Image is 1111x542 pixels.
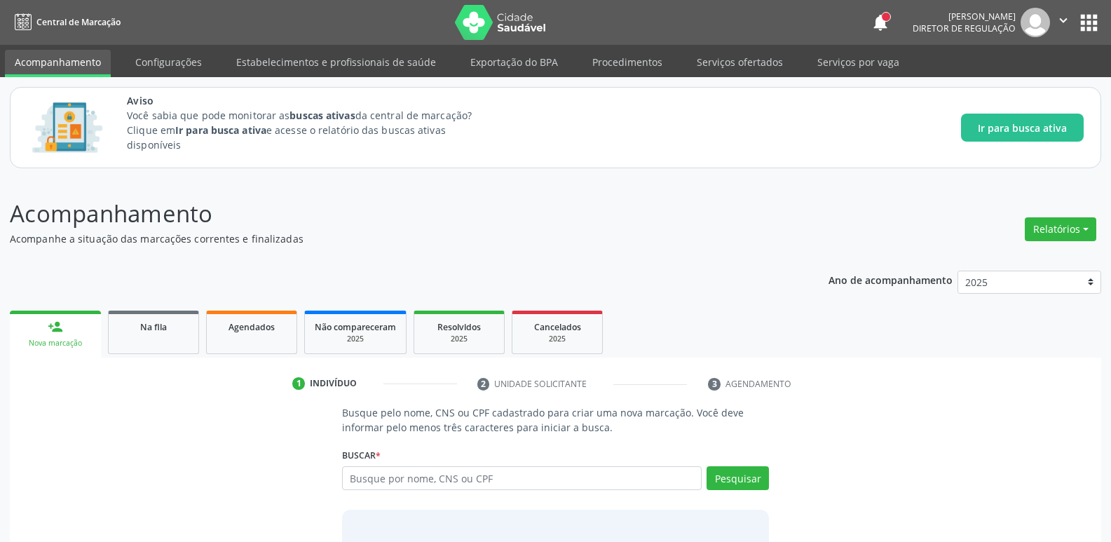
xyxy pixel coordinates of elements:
[913,22,1016,34] span: Diretor de regulação
[534,321,581,333] span: Cancelados
[342,405,769,435] p: Busque pelo nome, CNS ou CPF cadastrado para criar uma nova marcação. Você deve informar pelo men...
[226,50,446,74] a: Estabelecimentos e profissionais de saúde
[424,334,494,344] div: 2025
[125,50,212,74] a: Configurações
[522,334,592,344] div: 2025
[687,50,793,74] a: Serviços ofertados
[342,466,702,490] input: Busque por nome, CNS ou CPF
[707,466,769,490] button: Pesquisar
[961,114,1084,142] button: Ir para busca ativa
[1025,217,1096,241] button: Relatórios
[437,321,481,333] span: Resolvidos
[27,96,107,159] img: Imagem de CalloutCard
[913,11,1016,22] div: [PERSON_NAME]
[289,109,355,122] strong: buscas ativas
[310,377,357,390] div: Indivíduo
[978,121,1067,135] span: Ir para busca ativa
[10,196,774,231] p: Acompanhamento
[315,334,396,344] div: 2025
[582,50,672,74] a: Procedimentos
[871,13,890,32] button: notifications
[829,271,953,288] p: Ano de acompanhamento
[48,319,63,334] div: person_add
[140,321,167,333] span: Na fila
[461,50,568,74] a: Exportação do BPA
[1056,13,1071,28] i: 
[1077,11,1101,35] button: apps
[807,50,909,74] a: Serviços por vaga
[292,377,305,390] div: 1
[5,50,111,77] a: Acompanhamento
[175,123,266,137] strong: Ir para busca ativa
[127,108,498,152] p: Você sabia que pode monitorar as da central de marcação? Clique em e acesse o relatório das busca...
[315,321,396,333] span: Não compareceram
[10,11,121,34] a: Central de Marcação
[20,338,91,348] div: Nova marcação
[229,321,275,333] span: Agendados
[127,93,498,108] span: Aviso
[1021,8,1050,37] img: img
[10,231,774,246] p: Acompanhe a situação das marcações correntes e finalizadas
[342,445,381,466] label: Buscar
[1050,8,1077,37] button: 
[36,16,121,28] span: Central de Marcação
